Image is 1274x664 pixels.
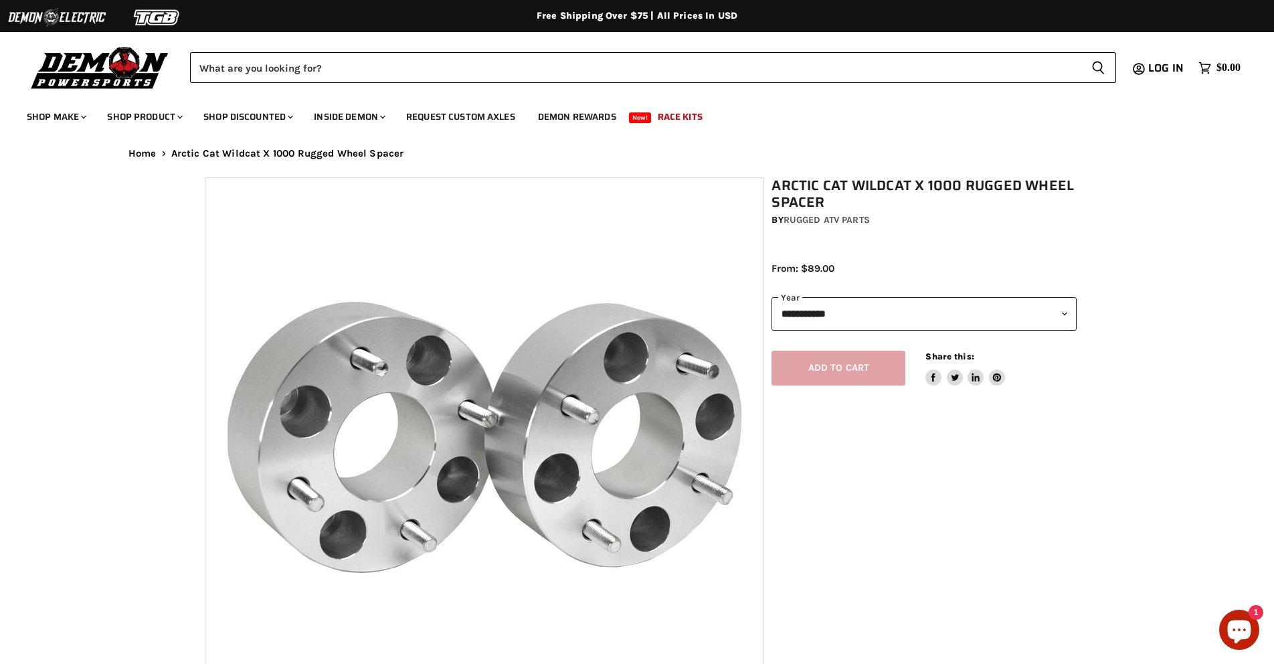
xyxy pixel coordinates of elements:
img: TGB Logo 2 [107,5,207,30]
a: Shop Discounted [193,103,301,131]
a: Log in [1142,62,1192,74]
div: by [771,213,1077,228]
input: Search [190,52,1081,83]
a: Demon Rewards [528,103,626,131]
a: Shop Make [17,103,94,131]
span: New! [629,112,652,123]
form: Product [190,52,1116,83]
inbox-online-store-chat: Shopify online store chat [1215,610,1263,653]
button: Search [1081,52,1116,83]
a: Request Custom Axles [396,103,525,131]
a: Shop Product [97,103,191,131]
span: $0.00 [1216,62,1241,74]
span: Log in [1148,60,1184,76]
a: $0.00 [1192,58,1247,78]
select: year [771,297,1077,330]
ul: Main menu [17,98,1237,131]
a: Rugged ATV Parts [784,214,870,226]
aside: Share this: [925,351,1005,386]
span: Arctic Cat Wildcat X 1000 Rugged Wheel Spacer [171,148,404,159]
h1: Arctic Cat Wildcat X 1000 Rugged Wheel Spacer [771,177,1077,211]
img: Demon Powersports [27,44,173,91]
img: Demon Electric Logo 2 [7,5,107,30]
a: Race Kits [648,103,713,131]
a: Inside Demon [304,103,393,131]
span: Share this: [925,351,974,361]
nav: Breadcrumbs [102,148,1172,159]
a: Home [128,148,157,159]
div: Free Shipping Over $75 | All Prices In USD [102,10,1172,22]
span: From: $89.00 [771,262,834,274]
